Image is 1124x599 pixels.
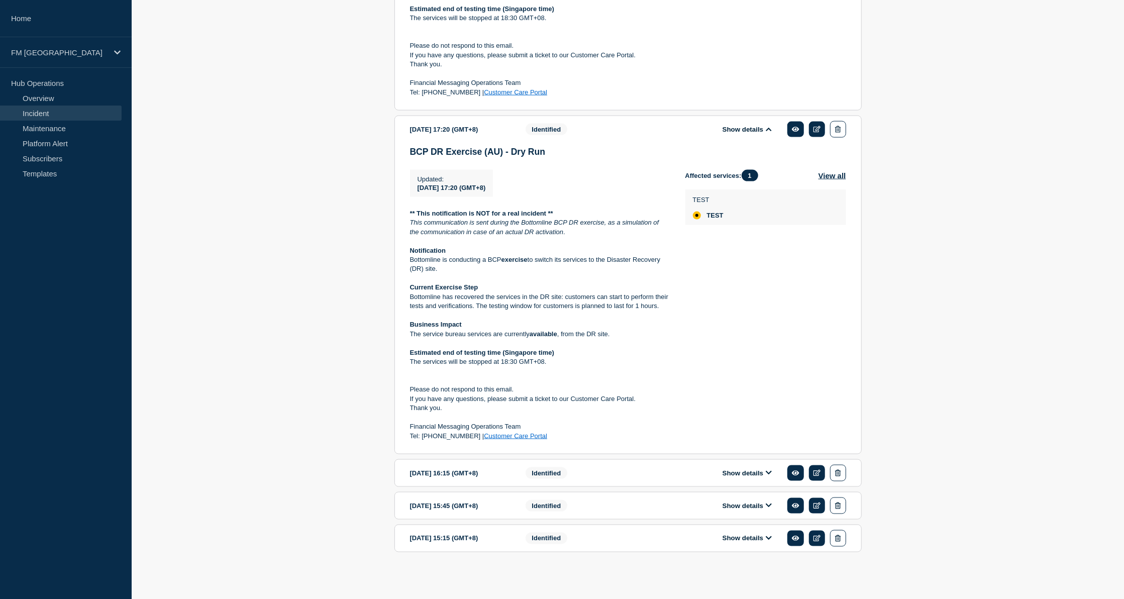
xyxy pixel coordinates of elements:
[484,432,547,440] a: Customer Care Portal
[410,14,669,23] p: The services will be stopped at 18:30 GMT+08.
[685,170,763,181] span: Affected services:
[418,184,486,191] span: [DATE] 17:20 (GMT+8)
[410,465,510,481] div: [DATE] 16:15 (GMT+8)
[526,533,568,544] span: Identified
[526,500,568,512] span: Identified
[410,5,554,13] strong: Estimated end of testing time (Singapore time)
[410,432,669,441] p: Tel: [PHONE_NUMBER] |
[526,467,568,479] span: Identified
[410,78,669,87] p: Financial Messaging Operations Team
[720,534,775,543] button: Show details
[410,330,669,339] p: The service bureau services are currently , from the DR site.
[720,502,775,510] button: Show details
[410,394,669,404] p: If you have any questions, please submit a ticket to our Customer Care Portal.
[693,196,724,204] p: TEST
[410,88,669,97] p: Tel: [PHONE_NUMBER] |
[410,349,554,356] strong: Estimated end of testing time (Singapore time)
[819,170,846,181] button: View all
[410,283,478,291] strong: Current Exercise Step
[484,88,547,96] a: Customer Care Portal
[410,385,669,394] p: Please do not respond to this email.
[410,219,661,235] em: This communication is sent during the Bottomline BCP DR exercise, as a simulation of the communic...
[410,51,669,60] p: If you have any questions, please submit a ticket to our Customer Care Portal.
[410,357,669,366] p: The services will be stopped at 18:30 GMT+08.
[707,212,724,220] span: TEST
[11,48,108,57] p: FM [GEOGRAPHIC_DATA]
[410,247,446,254] strong: Notification
[410,147,846,157] h3: BCP DR Exercise (AU) - Dry Run
[410,422,669,431] p: Financial Messaging Operations Team
[410,60,669,69] p: Thank you.
[410,530,510,547] div: [DATE] 15:15 (GMT+8)
[410,497,510,514] div: [DATE] 15:45 (GMT+8)
[418,175,486,183] p: Updated :
[530,330,557,338] strong: available
[410,255,669,274] p: Bottomline is conducting a BCP to switch its services to the Disaster Recovery (DR) site.
[410,404,669,413] p: Thank you.
[720,469,775,477] button: Show details
[501,256,528,263] strong: exercise
[526,124,568,135] span: Identified
[410,321,462,328] strong: Business Impact
[410,292,669,311] p: Bottomline has recovered the services in the DR site: customers can start to perform their tests ...
[693,212,701,220] div: affected
[410,218,669,237] p: .
[410,41,669,50] p: Please do not respond to this email.
[742,170,758,181] span: 1
[410,121,510,138] div: [DATE] 17:20 (GMT+8)
[720,125,775,134] button: Show details
[410,210,553,217] strong: ** This notification is NOT for a real incident **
